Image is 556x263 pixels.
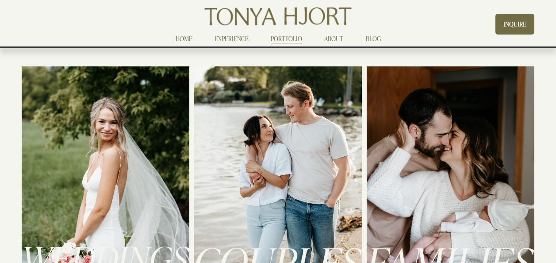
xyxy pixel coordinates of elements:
a: PORTFOLIO [271,34,302,44]
a: INQUIRE [495,14,534,35]
img: Tonya Hjort [203,4,353,29]
a: HOME [176,34,192,44]
a: BLOG [366,34,381,44]
a: ABOUT [324,34,343,44]
a: EXPERIENCE [215,34,249,44]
